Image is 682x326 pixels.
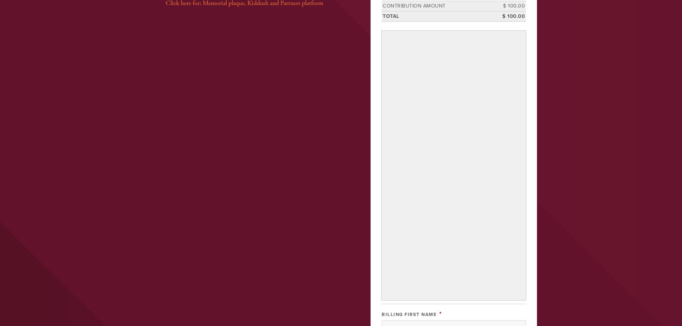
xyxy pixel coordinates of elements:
[382,11,494,21] td: Total
[382,1,494,11] td: Contribution Amount
[494,1,526,11] td: $ 100.00
[383,33,524,298] iframe: Secure payment input frame
[439,310,442,318] span: This field is required.
[382,312,437,317] label: Billing First Name
[494,11,526,21] td: $ 100.00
